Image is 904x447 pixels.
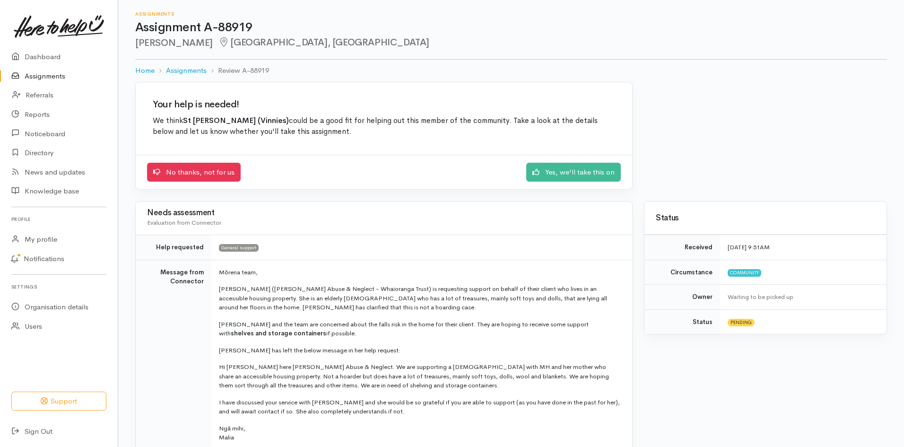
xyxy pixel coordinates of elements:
[166,65,207,76] a: Assignments
[526,163,621,182] a: Yes, we'll take this on
[644,235,720,260] td: Received
[219,244,259,252] span: General support
[11,392,106,411] button: Support
[219,424,621,442] p: Ngā mihi, Malia
[147,219,221,227] span: Evaluation from Connector
[135,11,887,17] h6: Assignments
[219,320,621,338] p: [PERSON_NAME] and the team are concerned about the falls risk in the home for their client. They ...
[644,285,720,310] td: Owner
[183,116,289,125] b: St [PERSON_NAME] (Vinnies)
[728,319,755,326] span: Pending
[136,235,211,260] td: Help requested
[656,214,875,223] h3: Status
[207,65,269,76] li: Review A-88919
[135,21,887,35] h1: Assignment A-88919
[219,346,621,355] p: [PERSON_NAME] has left the below message in her help request:
[644,260,720,285] td: Circumstance
[153,115,615,138] p: We think could be a good fit for helping out this member of the community. Take a look at the det...
[219,362,621,390] p: Hi [PERSON_NAME] here [PERSON_NAME] Abuse & Neglect. We are supporting a [DEMOGRAPHIC_DATA] with ...
[153,99,615,110] h2: Your help is needed!
[644,309,720,334] td: Status
[219,284,621,312] p: [PERSON_NAME] ([PERSON_NAME] Abuse & Neglect - Whaioranga Trust) is requesting support on behalf ...
[218,36,429,48] span: [GEOGRAPHIC_DATA], [GEOGRAPHIC_DATA]
[728,292,875,302] div: Waiting to be picked up
[11,280,106,293] h6: Settings
[231,329,326,337] b: shelves and storage containers
[147,209,621,218] h3: Needs assessment
[135,65,155,76] a: Home
[728,269,761,277] span: Community
[728,243,770,251] time: [DATE] 9:51AM
[147,163,241,182] a: No thanks, not for us
[135,60,887,82] nav: breadcrumb
[135,37,887,48] h2: [PERSON_NAME]
[219,268,621,277] p: Mōrena team,
[219,398,621,416] p: I have discussed your service with [PERSON_NAME] and she would be so grateful if you are able to ...
[11,213,106,226] h6: Profile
